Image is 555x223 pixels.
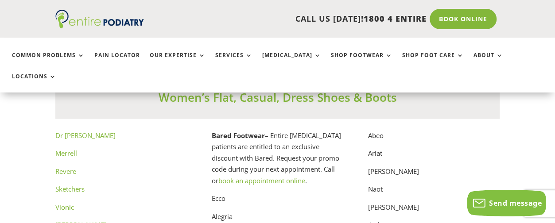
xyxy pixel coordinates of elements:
[55,89,499,110] h3: Women’s Flat, Casual, Dress Shoes & Boots
[467,190,546,216] button: Send message
[368,202,499,220] p: [PERSON_NAME]
[215,52,252,71] a: Services
[55,167,76,176] a: Revere
[368,184,499,202] p: Naot
[155,13,427,25] p: CALL US [DATE]!
[55,185,85,193] a: Sketchers
[212,131,265,140] strong: Bared Footwear
[55,203,74,211] a: Vionic
[12,52,85,71] a: Common Problems
[430,9,497,29] a: Book Online
[402,52,464,71] a: Shop Foot Care
[94,52,140,71] a: Pain Locator
[262,52,321,71] a: [MEDICAL_DATA]
[489,198,542,208] span: Send message
[150,52,206,71] a: Our Expertise
[364,13,427,24] span: 1800 4 ENTIRE
[368,166,499,184] p: [PERSON_NAME]
[331,52,392,71] a: Shop Footwear
[55,21,144,30] a: Entire Podiatry
[55,149,77,158] a: Merrell
[12,73,56,92] a: Locations
[368,130,499,148] p: Abeo
[212,130,343,193] p: – Entire [MEDICAL_DATA] patients are entitled to an exclusive discount with Bared. Request your p...
[212,193,343,211] p: Ecco
[368,148,499,166] p: Ariat
[55,10,144,28] img: logo (1)
[218,176,305,185] a: book an appointment online
[473,52,503,71] a: About
[55,131,116,140] a: Dr [PERSON_NAME]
